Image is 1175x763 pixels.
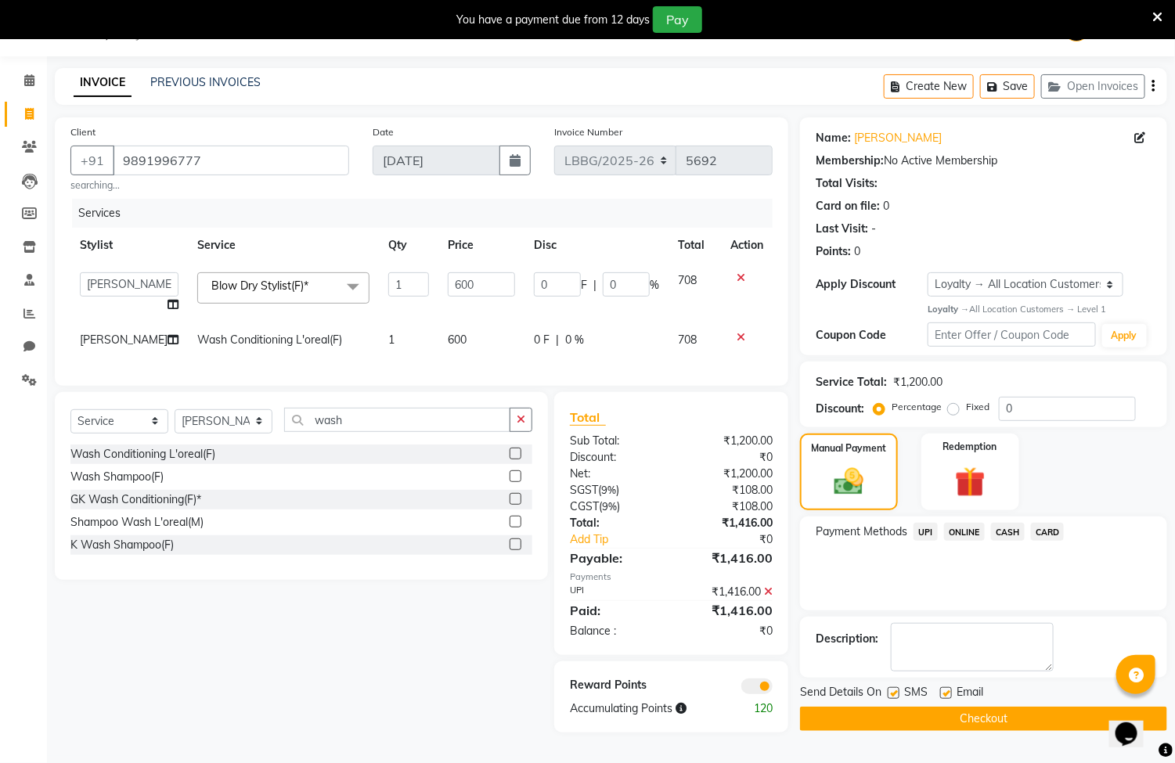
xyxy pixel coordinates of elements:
label: Invoice Number [554,125,622,139]
div: UPI [558,584,672,600]
span: 9% [601,484,616,496]
div: Total Visits: [816,175,878,192]
a: INVOICE [74,69,132,97]
iframe: chat widget [1109,700,1159,747]
span: F [581,277,587,293]
a: PREVIOUS INVOICES [150,75,261,89]
div: ₹0 [672,449,785,466]
div: ₹1,416.00 [672,601,785,620]
span: Email [957,684,983,704]
span: 708 [678,333,697,347]
div: GK Wash Conditioning(F)* [70,491,201,508]
span: CASH [991,523,1025,541]
span: 1 [388,333,395,347]
span: 0 F [534,332,550,348]
div: Membership: [816,153,884,169]
div: Shampoo Wash L'oreal(M) [70,514,204,531]
div: Coupon Code [816,327,928,344]
span: | [593,277,597,293]
div: ₹108.00 [672,498,785,515]
div: ₹1,416.00 [672,584,785,600]
div: ₹1,416.00 [672,515,785,531]
div: Paid: [558,601,672,620]
span: Send Details On [800,684,881,704]
span: 0 % [565,332,584,348]
input: Enter Offer / Coupon Code [928,322,1095,347]
div: Description: [816,631,878,647]
a: x [308,279,315,293]
label: Date [373,125,394,139]
span: ONLINE [944,523,985,541]
span: Payment Methods [816,524,907,540]
div: Payments [570,570,773,584]
div: Accumulating Points [558,700,728,717]
div: No Active Membership [816,153,1152,169]
label: Redemption [943,440,997,454]
img: _gift.svg [946,463,995,502]
th: Disc [524,228,669,263]
span: UPI [914,523,938,541]
span: CGST [570,499,599,513]
span: SMS [904,684,928,704]
div: ₹0 [672,623,785,639]
span: Wash Conditioning L'oreal(F) [197,333,342,347]
div: ₹108.00 [672,482,785,498]
div: Apply Discount [816,276,928,293]
button: Checkout [800,707,1167,731]
div: ( ) [558,482,672,498]
span: | [556,332,559,348]
th: Action [721,228,773,263]
th: Service [188,228,379,263]
div: Service Total: [816,374,887,390]
div: 0 [883,198,889,214]
button: Pay [653,6,702,33]
div: ₹0 [690,531,785,548]
div: ₹1,200.00 [672,433,785,449]
span: [PERSON_NAME] [80,333,168,347]
div: Payable: [558,549,672,567]
img: _cash.svg [825,465,872,498]
small: searching... [70,178,349,193]
div: Card on file: [816,198,880,214]
div: All Location Customers → Level 1 [928,303,1152,316]
th: Price [438,228,524,263]
div: Wash Conditioning L'oreal(F) [70,446,215,462]
div: ₹1,200.00 [893,374,943,390]
div: ₹1,200.00 [672,466,785,482]
div: ₹1,416.00 [672,549,785,567]
span: CARD [1031,523,1065,541]
th: Qty [379,228,438,263]
input: Search by Name/Mobile/Email/Code [113,146,349,175]
th: Total [669,228,721,263]
a: [PERSON_NAME] [854,130,942,146]
div: K Wash Shampoo(F) [70,537,174,553]
span: 9% [602,500,617,513]
div: ( ) [558,498,672,515]
span: Blow Dry Stylist(F)* [211,279,308,293]
div: 120 [728,700,784,717]
div: Wash Shampoo(F) [70,469,164,485]
button: +91 [70,146,114,175]
span: % [650,277,659,293]
span: 708 [678,273,697,287]
label: Manual Payment [812,441,887,455]
div: Sub Total: [558,433,672,449]
label: Fixed [966,400,989,414]
div: 0 [854,243,860,260]
div: Total: [558,515,672,531]
div: Discount: [816,401,864,417]
a: Add Tip [558,531,690,548]
div: - [871,221,876,237]
div: Balance : [558,623,672,639]
span: SGST [570,483,598,497]
button: Apply [1102,324,1147,347]
th: Stylist [70,228,188,263]
div: Name: [816,130,851,146]
div: Last Visit: [816,221,868,237]
div: Net: [558,466,672,482]
strong: Loyalty → [928,304,969,315]
span: 600 [448,333,467,347]
label: Client [70,125,96,139]
div: You have a payment due from 12 days [456,12,650,28]
button: Create New [884,74,974,99]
